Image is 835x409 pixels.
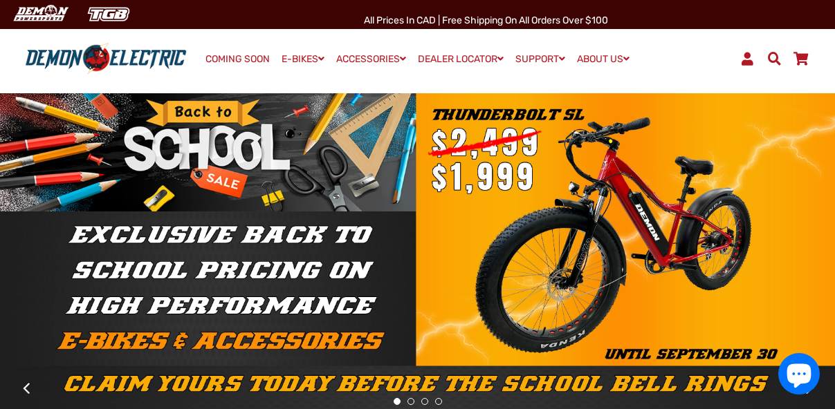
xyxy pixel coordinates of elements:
[201,50,275,69] a: COMING SOON
[511,49,570,69] a: SUPPORT
[413,49,508,69] a: DEALER LOCATOR
[774,353,824,398] inbox-online-store-chat: Shopify online store chat
[21,42,191,75] img: Demon Electric logo
[435,398,442,405] button: 4 of 4
[394,398,401,405] button: 1 of 4
[277,49,329,69] a: E-BIKES
[80,3,137,26] img: TGB Canada
[364,15,608,26] span: All Prices in CAD | Free shipping on all orders over $100
[407,398,414,405] button: 2 of 4
[7,3,73,26] img: Demon Electric
[572,49,634,69] a: ABOUT US
[421,398,428,405] button: 3 of 4
[331,49,411,69] a: ACCESSORIES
